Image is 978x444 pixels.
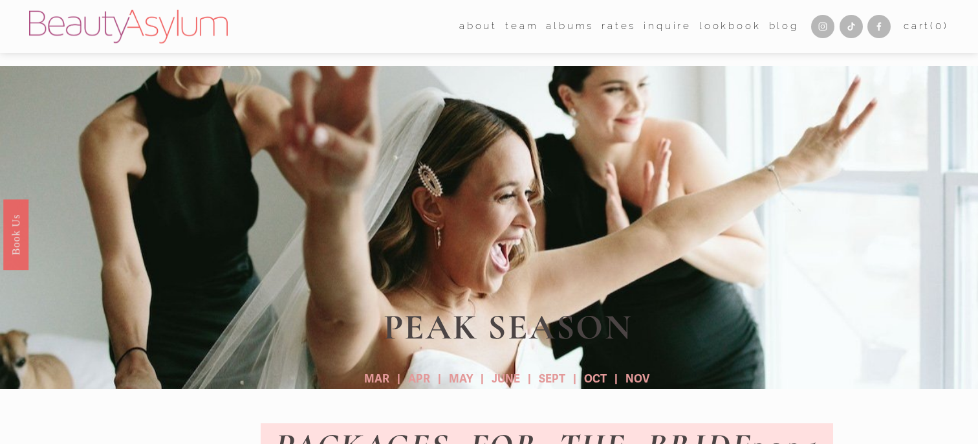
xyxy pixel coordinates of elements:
[935,20,944,32] span: 0
[840,15,863,38] a: TikTok
[904,17,949,35] a: 0 items in cart
[930,20,948,32] span: ( )
[505,17,538,35] span: team
[505,17,538,36] a: folder dropdown
[602,17,636,36] a: Rates
[384,305,633,349] strong: PEAK SEASON
[699,17,761,36] a: Lookbook
[29,10,228,43] img: Beauty Asylum | Bridal Hair &amp; Makeup Charlotte &amp; Atlanta
[867,15,891,38] a: Facebook
[811,15,834,38] a: Instagram
[459,17,497,35] span: about
[769,17,799,36] a: Blog
[364,372,649,386] strong: MAR | APR | MAY | JUNE | SEPT | OCT | NOV
[644,17,691,36] a: Inquire
[459,17,497,36] a: folder dropdown
[546,17,594,36] a: albums
[3,199,28,270] a: Book Us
